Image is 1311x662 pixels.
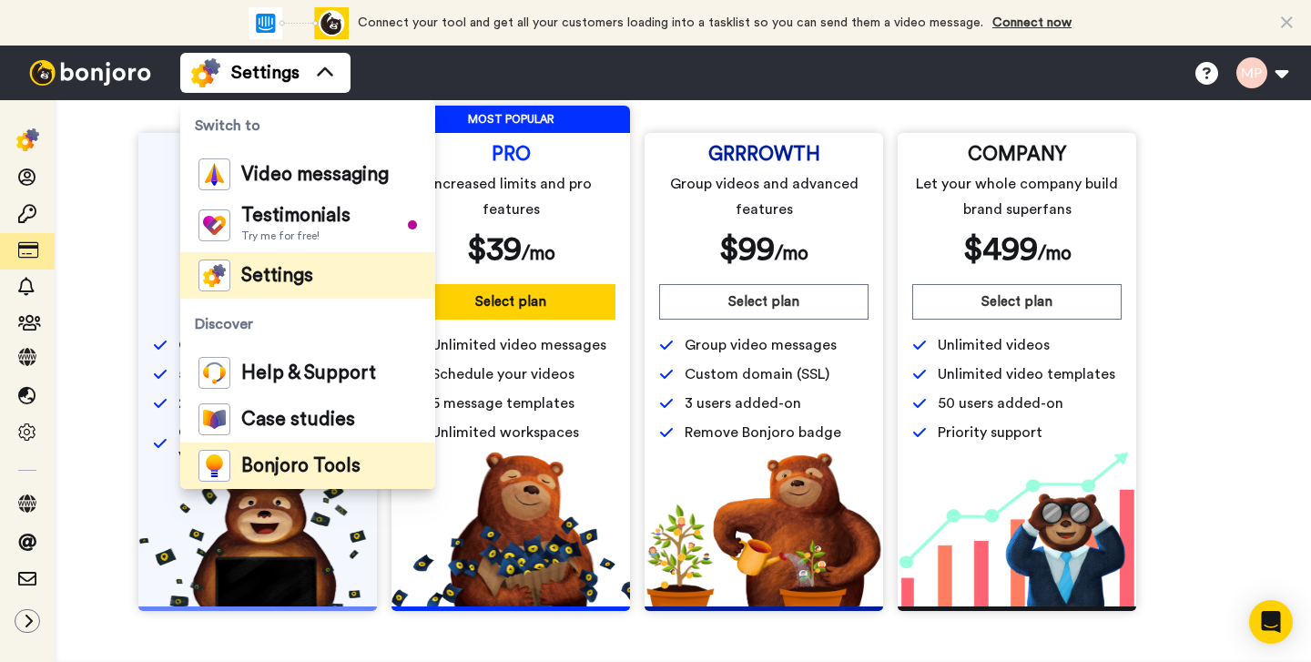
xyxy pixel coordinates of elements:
[432,422,579,443] span: Unlimited workspaces
[241,267,313,285] span: Settings
[198,450,230,482] img: bj-tools-colored.svg
[198,260,230,291] img: settings-colored.svg
[432,392,574,414] span: 5 message templates
[912,284,1122,320] button: Select plan
[968,148,1066,162] span: COMPANY
[180,443,435,489] a: Bonjoro Tools
[685,334,837,356] span: Group video messages
[180,350,435,396] a: Help & Support
[241,411,355,429] span: Case studies
[178,422,362,465] span: CTA buttons on your videos
[916,171,1119,222] span: Let your whole company build brand superfans
[963,233,1038,266] span: $ 499
[522,244,555,263] span: /mo
[467,233,522,266] span: $ 39
[138,452,377,606] img: 5112517b2a94bd7fef09f8ca13467cef.png
[938,334,1050,356] span: Unlimited videos
[406,284,615,320] button: Select plan
[231,60,300,86] span: Settings
[719,233,775,266] span: $ 99
[775,244,808,263] span: /mo
[241,166,389,184] span: Video messaging
[178,363,303,385] span: 50 videos a month
[358,16,983,29] span: Connect your tool and get all your customers loading into a tasklist so you can send them a video...
[180,299,435,350] span: Discover
[180,198,435,252] a: TestimonialsTry me for free!
[178,392,321,414] span: 2 message templates
[410,171,613,222] span: Increased limits and pro features
[241,229,351,243] span: Try me for free!
[685,363,829,385] span: Custom domain (SSL)
[198,158,230,190] img: vm-color.svg
[432,363,574,385] span: Schedule your videos
[645,452,883,606] img: edd2fd70e3428fe950fd299a7ba1283f.png
[1249,600,1293,644] div: Open Intercom Messenger
[938,392,1063,414] span: 50 users added-on
[659,284,869,320] button: Select plan
[198,403,230,435] img: case-study-colored.svg
[391,452,630,606] img: b5b10b7112978f982230d1107d8aada4.png
[992,16,1072,29] a: Connect now
[938,422,1042,443] span: Priority support
[22,60,158,86] img: bj-logo-header-white.svg
[157,171,360,222] span: Custom branding and increased usage
[663,171,866,222] span: Group videos and advanced features
[241,457,361,475] span: Bonjoro Tools
[685,422,841,443] span: Remove Bonjoro badge
[241,207,351,225] span: Testimonials
[16,128,39,151] img: settings-colored.svg
[1038,244,1072,263] span: /mo
[492,148,531,162] span: PRO
[178,334,296,356] span: Custom branding
[938,363,1115,385] span: Unlimited video templates
[180,252,435,299] a: Settings
[391,106,630,133] span: MOST POPULAR
[432,334,606,356] span: Unlimited video messages
[198,357,230,389] img: help-and-support-colored.svg
[898,452,1136,606] img: baac238c4e1197dfdb093d3ea7416ec4.png
[198,209,230,241] img: tm-color.svg
[241,364,376,382] span: Help & Support
[708,148,820,162] span: GRRROWTH
[180,100,435,151] span: Switch to
[191,58,220,87] img: settings-colored.svg
[180,151,435,198] a: Video messaging
[685,392,801,414] span: 3 users added-on
[180,396,435,443] a: Case studies
[249,7,349,39] div: animation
